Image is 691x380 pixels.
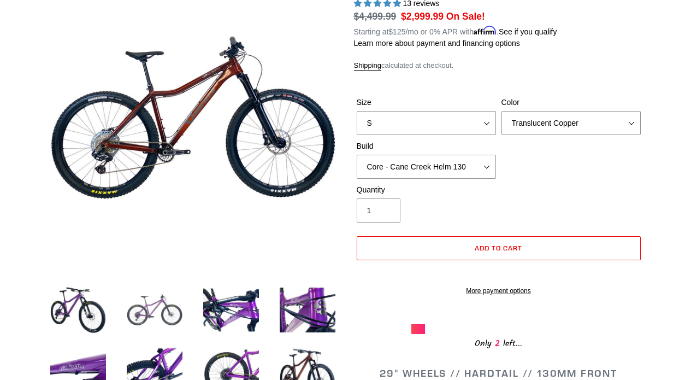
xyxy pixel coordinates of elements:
[475,244,522,252] span: Add to cart
[501,97,641,108] label: Color
[48,280,108,340] img: Load image into Gallery viewer, YELLI SCREAMY - Complete Bike
[354,60,643,71] div: calculated at checkout.
[354,39,520,48] a: Learn more about payment and financing options
[357,286,641,296] a: More payment options
[357,184,496,196] label: Quantity
[357,97,496,108] label: Size
[401,11,444,22] span: $2,999.99
[446,9,485,24] span: On Sale!
[492,337,503,350] span: 2
[354,24,557,38] p: Starting at /mo or 0% APR with .
[380,367,617,379] span: 29" WHEELS // HARDTAIL // 130MM FRONT
[411,334,586,351] div: Only left...
[357,141,496,152] label: Build
[499,27,557,36] a: See if you qualify - Learn more about Affirm Financing (opens in modal)
[277,280,338,340] img: Load image into Gallery viewer, YELLI SCREAMY - Complete Bike
[474,26,497,35] span: Affirm
[357,236,641,260] button: Add to cart
[125,280,185,340] img: Load image into Gallery viewer, YELLI SCREAMY - Complete Bike
[201,280,261,340] img: Load image into Gallery viewer, YELLI SCREAMY - Complete Bike
[388,27,405,36] span: $125
[354,11,397,22] s: $4,499.99
[354,61,382,71] a: Shipping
